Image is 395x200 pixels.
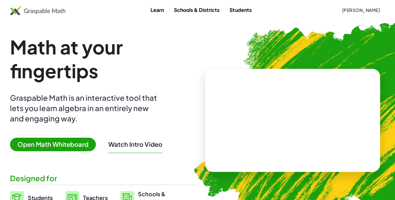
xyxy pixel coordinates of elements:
[146,4,169,16] a: Learn
[108,140,162,148] button: Watch Intro Video
[337,4,385,16] button: [PERSON_NAME]
[10,35,195,83] h1: Math at your fingertips
[342,7,380,13] span: [PERSON_NAME]
[10,141,101,148] a: Open Math Whiteboard
[10,173,195,183] div: Designed for
[225,4,257,16] a: Students
[169,4,225,16] a: Schools & Districts
[246,97,339,144] video: What is this? This is dynamic math notation. Dynamic math notation plays a central role in how Gr...
[10,138,96,151] span: Open Math Whiteboard
[10,93,160,124] div: Graspable Math is an interactive tool that lets you learn algebra in an entirely new and engaging...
